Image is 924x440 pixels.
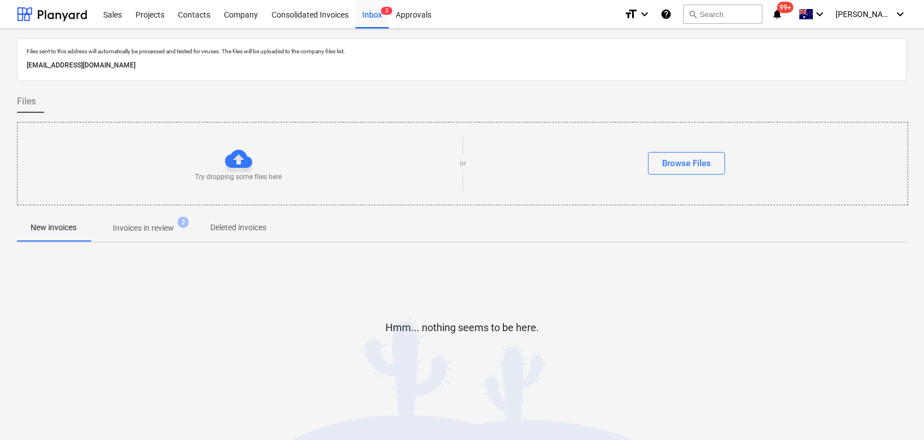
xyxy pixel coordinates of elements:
p: [EMAIL_ADDRESS][DOMAIN_NAME] [27,60,897,71]
iframe: Chat Widget [867,386,924,440]
p: Deleted invoices [210,222,266,234]
p: Try dropping some files here [195,172,282,182]
p: or [460,159,466,168]
div: Try dropping some files hereorBrowse Files [17,122,908,205]
div: Browse Files [662,156,711,171]
p: New invoices [31,222,77,234]
p: Files sent to this address will automatically be processed and tested for viruses. The files will... [27,48,897,55]
p: Invoices in review [113,222,174,234]
span: Files [17,95,36,108]
span: 2 [381,7,392,15]
span: 2 [177,217,189,228]
p: Hmm... nothing seems to be here. [385,321,539,335]
button: Browse Files [648,152,725,175]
